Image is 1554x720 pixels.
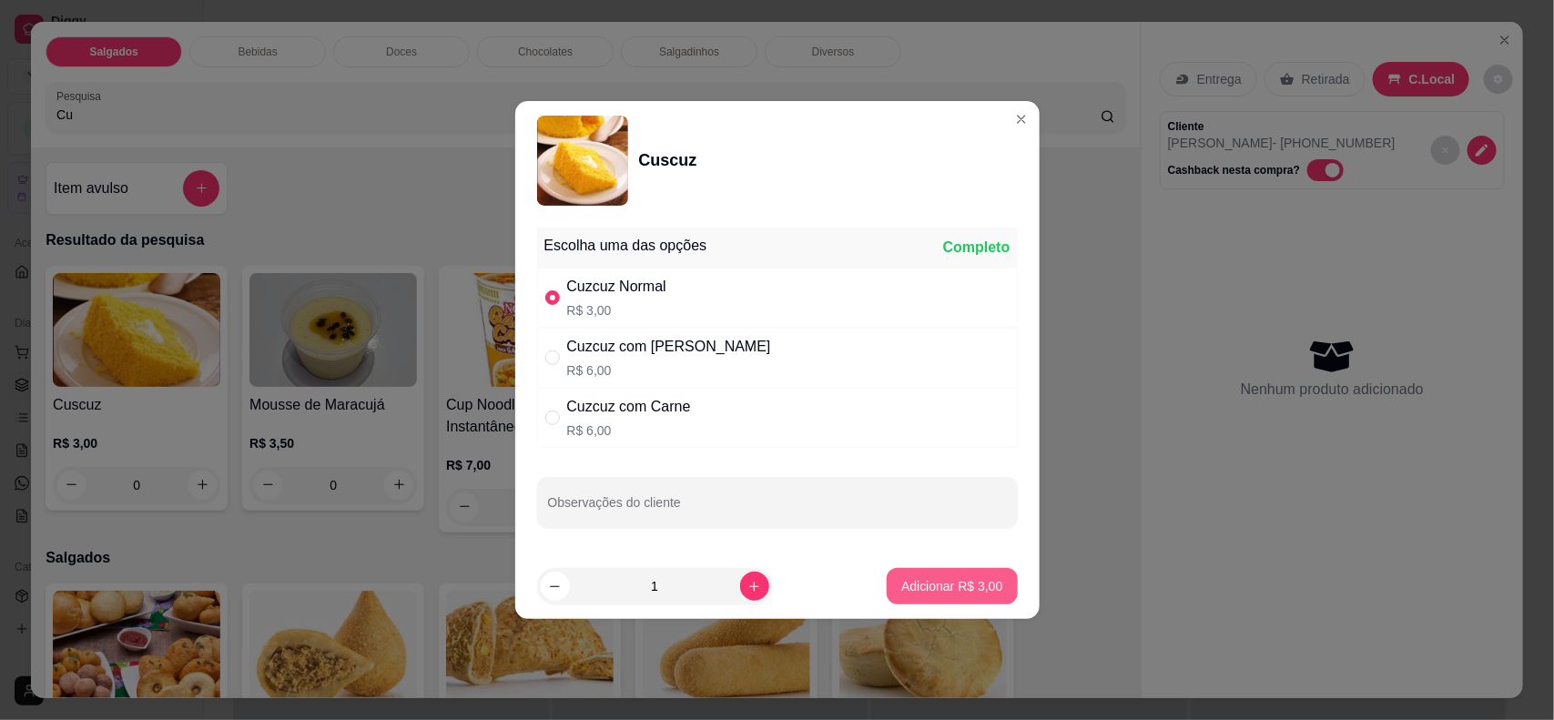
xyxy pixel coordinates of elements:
[567,276,666,298] div: Cuzcuz Normal
[567,361,771,380] p: R$ 6,00
[548,501,1007,519] input: Observações do cliente
[639,147,697,173] div: Cuscuz
[541,572,570,601] button: decrease-product-quantity
[567,301,666,319] p: R$ 3,00
[887,568,1017,604] button: Adicionar R$ 3,00
[567,421,691,440] p: R$ 6,00
[943,237,1011,259] div: Completo
[567,396,691,418] div: Cuzcuz com Carne
[544,235,707,257] div: Escolha uma das opções
[537,116,628,207] img: product-image
[740,572,769,601] button: increase-product-quantity
[567,336,771,358] div: Cuzcuz com [PERSON_NAME]
[901,577,1002,595] p: Adicionar R$ 3,00
[1007,105,1036,134] button: Close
